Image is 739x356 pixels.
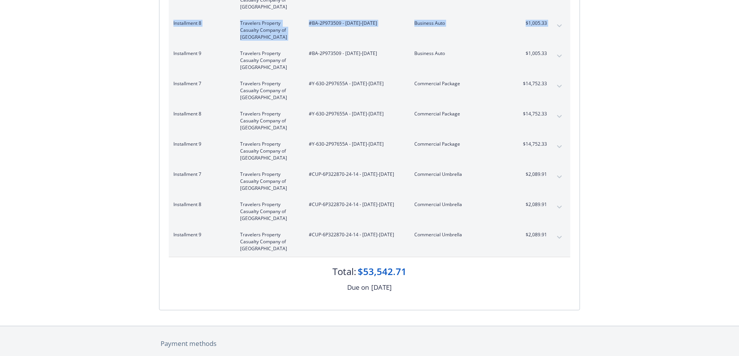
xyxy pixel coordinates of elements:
span: Commercial Package [414,80,505,87]
span: Travelers Property Casualty Company of [GEOGRAPHIC_DATA] [240,231,296,252]
span: $2,089.91 [518,231,547,238]
span: Travelers Property Casualty Company of [GEOGRAPHIC_DATA] [240,50,296,71]
span: Travelers Property Casualty Company of [GEOGRAPHIC_DATA] [240,80,296,101]
span: Commercial Package [414,110,505,117]
button: expand content [553,171,566,183]
span: $14,752.33 [518,80,547,87]
div: Installment 7Travelers Property Casualty Company of [GEOGRAPHIC_DATA]#CUP-6P322870-24-14 - [DATE]... [169,166,570,196]
div: Installment 9Travelers Property Casualty Company of [GEOGRAPHIC_DATA]#Y-630-2P97655A - [DATE]-[DA... [169,136,570,166]
span: Installment 8 [173,20,228,27]
span: Commercial Umbrella [414,201,505,208]
span: Travelers Property Casualty Company of [GEOGRAPHIC_DATA] [240,110,296,131]
div: Installment 9Travelers Property Casualty Company of [GEOGRAPHIC_DATA]#BA-2P973509 - [DATE]-[DATE]... [169,45,570,76]
span: Travelers Property Casualty Company of [GEOGRAPHIC_DATA] [240,171,296,192]
span: Installment 8 [173,201,228,208]
span: Travelers Property Casualty Company of [GEOGRAPHIC_DATA] [240,141,296,162]
span: #CUP-6P322870-24-14 - [DATE]-[DATE] [309,231,402,238]
div: Total: [332,265,356,278]
span: Business Auto [414,20,505,27]
div: Installment 8Travelers Property Casualty Company of [GEOGRAPHIC_DATA]#CUP-6P322870-24-14 - [DATE]... [169,196,570,227]
div: Installment 9Travelers Property Casualty Company of [GEOGRAPHIC_DATA]#CUP-6P322870-24-14 - [DATE]... [169,227,570,257]
button: expand content [553,110,566,123]
button: expand content [553,231,566,244]
span: #CUP-6P322870-24-14 - [DATE]-[DATE] [309,171,402,178]
span: Commercial Package [414,141,505,148]
span: #Y-630-2P97655A - [DATE]-[DATE] [309,141,402,148]
span: Travelers Property Casualty Company of [GEOGRAPHIC_DATA] [240,201,296,222]
span: Commercial Umbrella [414,171,505,178]
span: $14,752.33 [518,110,547,117]
button: expand content [553,50,566,62]
span: #BA-2P973509 - [DATE]-[DATE] [309,50,402,57]
div: Payment methods [161,339,578,349]
div: Due on [347,282,369,292]
span: $14,752.33 [518,141,547,148]
span: Installment 7 [173,80,228,87]
span: Travelers Property Casualty Company of [GEOGRAPHIC_DATA] [240,20,296,41]
button: expand content [553,201,566,213]
div: Installment 8Travelers Property Casualty Company of [GEOGRAPHIC_DATA]#Y-630-2P97655A - [DATE]-[DA... [169,106,570,136]
span: Installment 9 [173,231,228,238]
span: Installment 9 [173,141,228,148]
div: Installment 8Travelers Property Casualty Company of [GEOGRAPHIC_DATA]#BA-2P973509 - [DATE]-[DATE]... [169,15,570,45]
span: Commercial Umbrella [414,231,505,238]
button: expand content [553,141,566,153]
span: $2,089.91 [518,171,547,178]
span: Business Auto [414,50,505,57]
span: Installment 7 [173,171,228,178]
button: expand content [553,20,566,32]
span: $1,005.33 [518,50,547,57]
button: expand content [553,80,566,93]
span: $1,005.33 [518,20,547,27]
div: Installment 7Travelers Property Casualty Company of [GEOGRAPHIC_DATA]#Y-630-2P97655A - [DATE]-[DA... [169,76,570,106]
span: #BA-2P973509 - [DATE]-[DATE] [309,20,402,27]
span: #CUP-6P322870-24-14 - [DATE]-[DATE] [309,201,402,208]
span: Installment 9 [173,50,228,57]
div: $53,542.71 [358,265,407,278]
span: Installment 8 [173,110,228,117]
span: #Y-630-2P97655A - [DATE]-[DATE] [309,80,402,87]
span: #Y-630-2P97655A - [DATE]-[DATE] [309,110,402,117]
div: [DATE] [371,282,392,292]
span: $2,089.91 [518,201,547,208]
